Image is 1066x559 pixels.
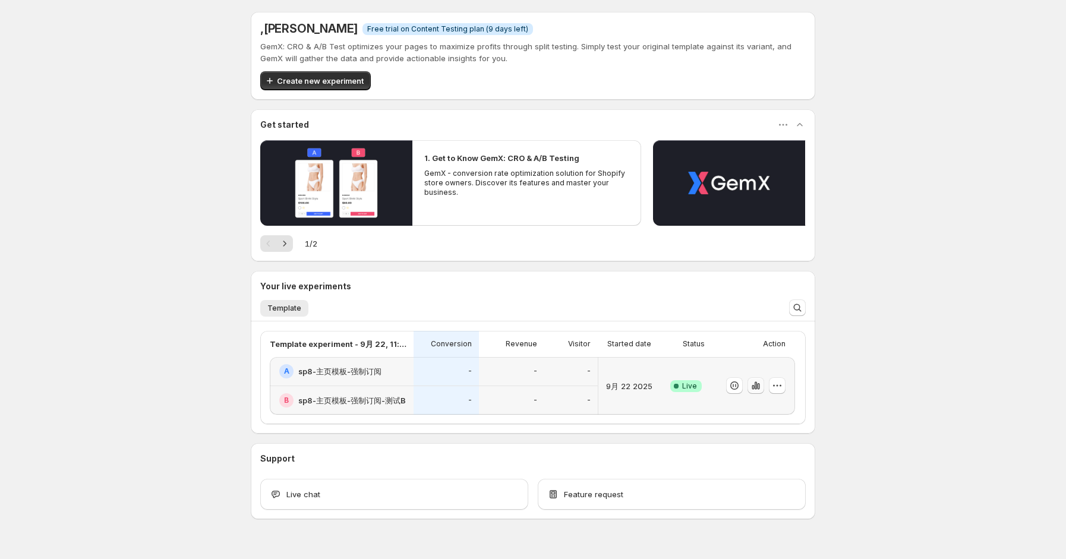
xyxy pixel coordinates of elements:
h3: Your live experiments [260,280,351,292]
span: , [PERSON_NAME] [260,21,358,36]
p: - [587,396,591,405]
span: Free trial on Content Testing plan (9 days left) [367,24,528,34]
p: Visitor [568,339,591,349]
p: 9月 22 2025 [606,380,652,392]
p: GemX - conversion rate optimization solution for Shopify store owners. Discover its features and ... [424,169,629,197]
span: Create new experiment [277,75,364,87]
h2: sp8-主页模板-强制订阅-测试B [298,394,406,406]
p: - [468,396,472,405]
p: Revenue [506,339,537,349]
h3: Support [260,453,295,465]
button: Create new experiment [260,71,371,90]
h2: B [284,396,289,405]
span: Live chat [286,488,320,500]
p: Started date [607,339,651,349]
p: - [468,367,472,376]
p: - [587,367,591,376]
p: Action [763,339,786,349]
span: Feature request [564,488,623,500]
p: - [534,367,537,376]
h2: A [284,367,289,376]
h3: Get started [260,119,309,131]
p: GemX: CRO & A/B Test optimizes your pages to maximize profits through split testing. Simply test ... [260,40,806,64]
p: Conversion [431,339,472,349]
span: 1 / 2 [305,238,317,250]
span: Template [267,304,301,313]
h2: sp8-主页模板-强制订阅 [298,365,381,377]
h2: 1. Get to Know GemX: CRO & A/B Testing [424,152,579,164]
p: Status [683,339,705,349]
span: Live [682,381,697,391]
p: - [534,396,537,405]
p: Template experiment - 9月 22, 11:16:48 [270,338,406,350]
